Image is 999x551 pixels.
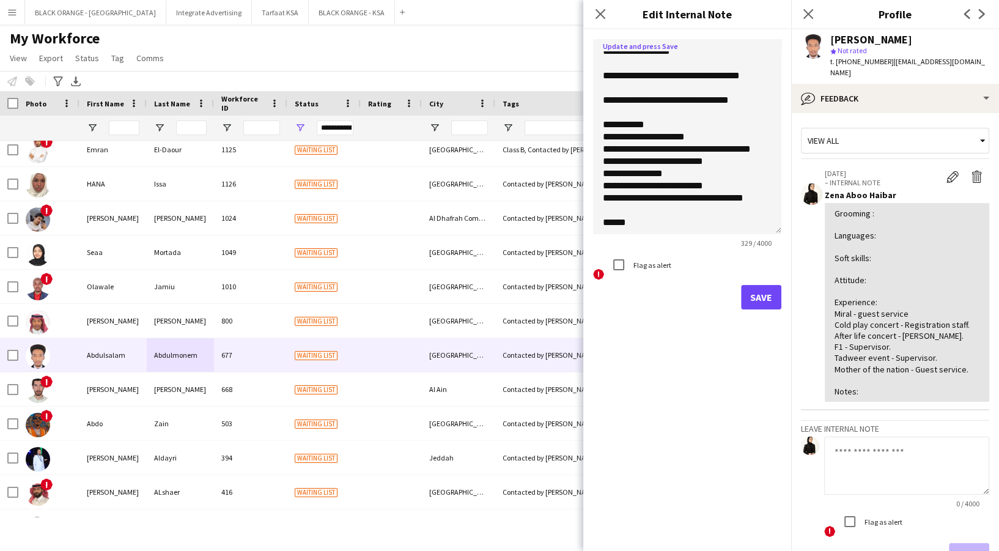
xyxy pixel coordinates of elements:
[176,120,207,135] input: Last Name Filter Input
[79,338,147,372] div: Abdulsalam
[295,317,337,326] span: Waiting list
[422,475,495,509] div: [GEOGRAPHIC_DATA]
[429,99,443,108] span: City
[825,178,940,187] p: – INTERNAL NOTE
[295,180,337,189] span: Waiting list
[495,338,644,372] div: Contacted by [PERSON_NAME]
[166,1,252,24] button: Integrate Advertising
[422,235,495,269] div: [GEOGRAPHIC_DATA]
[26,207,50,232] img: Saad ullah Amanullah
[295,351,337,360] span: Waiting list
[26,447,50,471] img: Ahmed Aldayri
[295,283,337,292] span: Waiting list
[147,235,214,269] div: Mortada
[495,304,644,338] div: Contacted by [PERSON_NAME] , To be interviewed
[830,57,985,77] span: | [EMAIL_ADDRESS][DOMAIN_NAME]
[40,410,53,422] span: !
[422,167,495,201] div: [GEOGRAPHIC_DATA]/ [GEOGRAPHIC_DATA]
[79,475,147,509] div: [PERSON_NAME]
[295,248,337,257] span: Waiting list
[221,122,232,133] button: Open Filter Menu
[39,53,63,64] span: Export
[26,379,50,403] img: Ibrahim Muhammed
[26,173,50,198] img: HANA Issa
[214,475,287,509] div: 416
[731,239,781,248] span: 329 / 4000
[495,441,644,475] div: Contacted by [PERSON_NAME]
[136,53,164,64] span: Comms
[26,516,50,540] img: Layan Abdu
[495,372,644,406] div: Contacted by [PERSON_NAME]
[295,99,319,108] span: Status
[495,167,644,201] div: Contacted by [PERSON_NAME]
[214,509,287,543] div: 386
[79,372,147,406] div: [PERSON_NAME]
[26,242,50,266] img: Seaa Mortada
[26,344,50,369] img: Abdulsalam Abdulmonem
[451,120,488,135] input: City Filter Input
[214,133,287,166] div: 1125
[368,99,391,108] span: Rating
[295,214,337,223] span: Waiting list
[495,475,644,509] div: Contacted by [PERSON_NAME]
[79,407,147,440] div: Abdo
[147,133,214,166] div: El-Daour
[214,372,287,406] div: 668
[26,481,50,506] img: Ahmed ALshaer
[34,50,68,66] a: Export
[825,169,940,178] p: [DATE]
[26,276,50,300] img: Olawale Jamiu
[40,273,53,285] span: !
[40,478,53,490] span: !
[422,201,495,235] div: Al Dhafrah Compound
[631,261,671,270] label: Flag as alert
[147,441,214,475] div: Aldayri
[243,120,280,135] input: Workforce ID Filter Input
[26,413,50,437] img: Abdo Zain
[503,122,514,133] button: Open Filter Menu
[75,53,99,64] span: Status
[801,423,989,434] h3: Leave internal note
[214,167,287,201] div: 1126
[429,122,440,133] button: Open Filter Menu
[147,201,214,235] div: [PERSON_NAME]
[838,46,867,55] span: Not rated
[295,122,306,133] button: Open Filter Menu
[309,1,395,24] button: BLACK ORANGE - KSA
[131,50,169,66] a: Comms
[495,133,644,166] div: Class B, Contacted by [PERSON_NAME] , Expert , Khaleeji Profile , [DEMOGRAPHIC_DATA] Speaker
[79,441,147,475] div: [PERSON_NAME]
[79,167,147,201] div: HANA
[5,50,32,66] a: View
[295,454,337,463] span: Waiting list
[147,270,214,303] div: Jamiu
[10,53,27,64] span: View
[593,269,604,280] span: !
[111,53,124,64] span: Tag
[40,204,53,216] span: !
[824,526,835,537] span: !
[946,499,989,508] span: 0 / 4000
[808,135,839,146] span: View all
[422,407,495,440] div: [GEOGRAPHIC_DATA]
[741,285,781,309] button: Save
[252,1,309,24] button: Tarfaat KSA
[79,270,147,303] div: Olawale
[147,475,214,509] div: ALshaer
[109,120,139,135] input: First Name Filter Input
[26,139,50,163] img: Emran El-Daour
[147,509,214,543] div: Abdu
[40,136,53,148] span: !
[154,99,190,108] span: Last Name
[422,133,495,166] div: [GEOGRAPHIC_DATA]
[147,304,214,338] div: [PERSON_NAME]
[495,407,644,440] div: Contacted by [PERSON_NAME]
[147,167,214,201] div: Issa
[830,34,912,45] div: [PERSON_NAME]
[422,441,495,475] div: Jeddah
[25,1,166,24] button: BLACK ORANGE - [GEOGRAPHIC_DATA]
[495,201,644,235] div: Contacted by [PERSON_NAME]
[87,122,98,133] button: Open Filter Menu
[830,57,894,66] span: t. [PHONE_NUMBER]
[70,50,104,66] a: Status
